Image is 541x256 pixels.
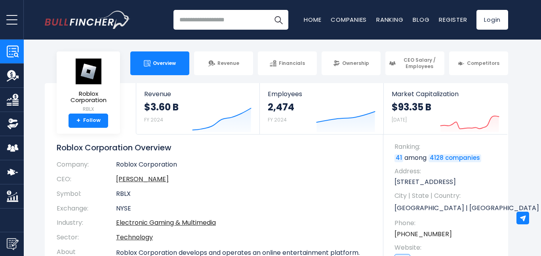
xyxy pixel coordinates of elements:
a: Competitors [449,51,508,75]
strong: $93.35 B [392,101,431,113]
h1: Roblox Corporation Overview [57,142,371,153]
th: CEO: [57,172,116,187]
a: Companies [331,15,367,24]
a: Employees 2,474 FY 2024 [260,83,383,134]
small: FY 2024 [268,116,287,123]
a: 4128 companies [429,154,481,162]
span: Ranking: [394,142,500,151]
th: Symbol: [57,187,116,201]
a: Register [439,15,467,24]
span: City | State | Country: [394,192,500,200]
a: 41 [394,154,403,162]
td: RBLX [116,187,371,201]
p: [GEOGRAPHIC_DATA] | [GEOGRAPHIC_DATA] | US [394,202,500,214]
span: Market Capitalization [392,90,499,98]
a: Ownership [322,51,381,75]
span: Overview [153,60,176,66]
button: Search [269,10,288,30]
a: Blog [413,15,429,24]
a: Overview [130,51,189,75]
span: Competitors [467,60,499,66]
a: Financials [258,51,317,75]
span: Ownership [342,60,369,66]
strong: + [76,117,80,124]
a: Electronic Gaming & Multimedia [116,218,216,227]
a: Go to homepage [45,11,130,29]
th: Exchange: [57,201,116,216]
a: [PHONE_NUMBER] [394,230,452,239]
a: Login [476,10,508,30]
strong: $3.60 B [144,101,179,113]
small: [DATE] [392,116,407,123]
span: Revenue [144,90,251,98]
img: Ownership [7,118,19,130]
span: CEO Salary / Employees [398,57,441,69]
th: Sector: [57,230,116,245]
a: Market Capitalization $93.35 B [DATE] [384,83,507,134]
span: Financials [279,60,305,66]
img: Bullfincher logo [45,11,130,29]
small: FY 2024 [144,116,163,123]
strong: 2,474 [268,101,294,113]
p: among [394,154,500,162]
span: Employees [268,90,375,98]
th: Industry: [57,216,116,230]
span: Phone: [394,219,500,228]
a: CEO Salary / Employees [385,51,444,75]
a: Revenue $3.60 B FY 2024 [136,83,259,134]
span: Roblox Corporation [63,91,114,104]
span: Website: [394,243,500,252]
small: RBLX [63,106,114,113]
a: Home [304,15,321,24]
th: Company: [57,161,116,172]
a: Ranking [376,15,403,24]
a: Revenue [194,51,253,75]
a: ceo [116,174,169,184]
td: Roblox Corporation [116,161,371,172]
p: [STREET_ADDRESS] [394,178,500,186]
td: NYSE [116,201,371,216]
a: Roblox Corporation RBLX [63,58,114,114]
a: +Follow [69,114,108,128]
span: Address: [394,167,500,176]
span: Revenue [217,60,239,66]
a: Technology [116,233,153,242]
